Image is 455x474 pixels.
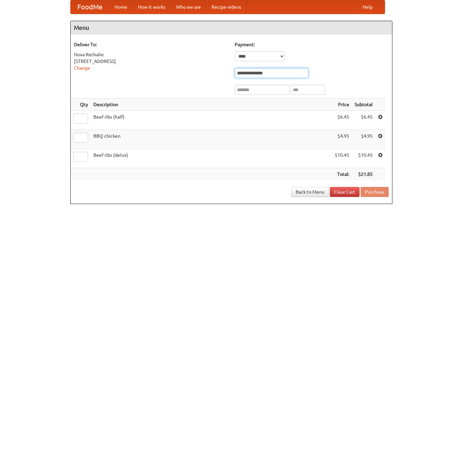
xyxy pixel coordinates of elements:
a: Home [109,0,133,14]
div: Nova Rethalie [74,51,228,58]
td: Beef ribs (half) [91,111,332,130]
div: [STREET_ADDRESS] [74,58,228,65]
button: Purchase [361,187,389,197]
h4: Menu [71,21,392,35]
td: BBQ chicken [91,130,332,149]
td: $4.95 [352,130,375,149]
h5: Payment: [235,41,389,48]
td: $6.45 [352,111,375,130]
td: $4.95 [332,130,352,149]
th: $21.85 [352,168,375,181]
a: Change [74,65,90,71]
td: Beef ribs (delux) [91,149,332,168]
a: Help [357,0,378,14]
td: $10.45 [352,149,375,168]
a: Clear Cart [330,187,360,197]
a: Back to Menu [291,187,329,197]
th: Description [91,98,332,111]
td: $10.45 [332,149,352,168]
h5: Deliver To: [74,41,228,48]
th: Price [332,98,352,111]
td: $6.45 [332,111,352,130]
th: Subtotal [352,98,375,111]
th: Total: [332,168,352,181]
th: Qty [71,98,91,111]
a: How it works [133,0,171,14]
a: Recipe videos [206,0,246,14]
a: Who we are [171,0,206,14]
a: FoodMe [71,0,109,14]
